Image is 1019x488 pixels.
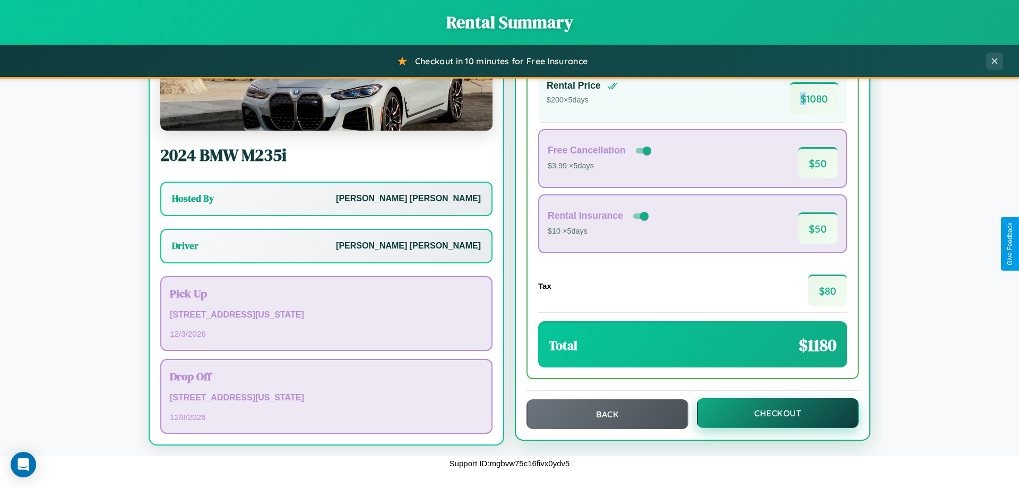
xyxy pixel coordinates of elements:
h3: Hosted By [172,192,214,205]
span: $ 1080 [790,82,839,114]
p: [STREET_ADDRESS][US_STATE] [170,307,483,323]
div: Open Intercom Messenger [11,452,36,477]
p: Support ID: mgbvw75c16fivx0ydv5 [450,456,570,470]
div: Give Feedback [1006,222,1014,266]
button: Checkout [697,398,859,428]
span: $ 80 [808,275,847,306]
p: 12 / 3 / 2026 [170,327,483,341]
h3: Drop Off [170,369,483,384]
p: [PERSON_NAME] [PERSON_NAME] [336,191,481,207]
p: $10 × 5 days [548,225,651,238]
p: [PERSON_NAME] [PERSON_NAME] [336,238,481,254]
span: $ 50 [798,147,837,178]
span: $ 1180 [799,333,836,357]
h4: Rental Price [547,80,601,91]
button: Back [526,399,688,429]
p: $ 200 × 5 days [547,93,618,107]
h4: Free Cancellation [548,145,626,156]
p: $3.99 × 5 days [548,159,653,173]
h4: Tax [538,281,551,290]
h3: Driver [172,239,198,252]
h3: Pick Up [170,286,483,301]
span: $ 50 [798,212,837,244]
p: 12 / 8 / 2026 [170,410,483,424]
h3: Total [549,337,577,354]
h4: Rental Insurance [548,210,623,221]
h2: 2024 BMW M235i [160,143,493,167]
p: [STREET_ADDRESS][US_STATE] [170,390,483,406]
span: Checkout in 10 minutes for Free Insurance [415,56,588,66]
h1: Rental Summary [11,11,1008,34]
